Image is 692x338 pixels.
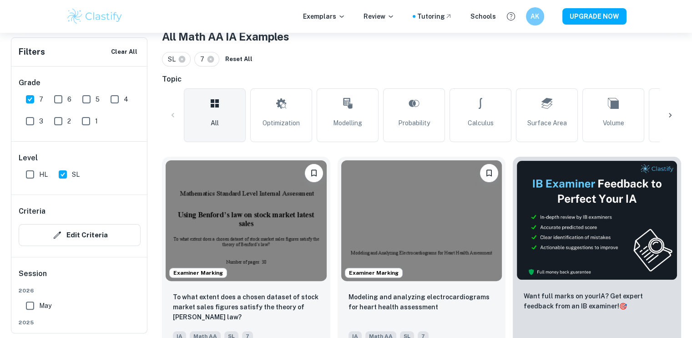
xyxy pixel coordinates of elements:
[72,169,80,179] span: SL
[19,46,45,58] h6: Filters
[305,164,323,182] button: Bookmark
[162,74,681,85] h6: Topic
[39,94,43,104] span: 7
[19,153,141,164] h6: Level
[417,11,452,21] a: Tutoring
[345,269,402,277] span: Examiner Marking
[168,54,180,64] span: SL
[96,94,100,104] span: 5
[223,52,255,66] button: Reset All
[480,164,498,182] button: Bookmark
[166,160,327,281] img: Math AA IA example thumbnail: To what extent does a chosen dataset of
[39,301,51,311] span: May
[19,224,141,246] button: Edit Criteria
[19,318,141,327] span: 2025
[19,206,45,217] h6: Criteria
[211,118,219,128] span: All
[39,116,43,126] span: 3
[19,268,141,287] h6: Session
[341,160,502,281] img: Math AA IA example thumbnail: Modeling and analyzing electrocardiogram
[503,9,519,24] button: Help and Feedback
[124,94,128,104] span: 4
[530,11,540,21] h6: AK
[349,292,495,312] p: Modeling and analyzing electrocardiograms for heart health assessment
[562,8,626,25] button: UPGRADE NOW
[603,118,624,128] span: Volume
[67,94,71,104] span: 6
[200,54,208,64] span: 7
[39,169,48,179] span: HL
[398,118,430,128] span: Probability
[19,287,141,295] span: 2026
[619,302,627,310] span: 🎯
[67,116,71,126] span: 2
[333,118,362,128] span: Modelling
[194,52,219,67] div: 7
[162,28,681,45] h1: All Math AA IA Examples
[66,7,124,26] img: Clastify logo
[470,11,496,21] a: Schools
[162,52,191,67] div: SL
[468,118,494,128] span: Calculus
[364,11,394,21] p: Review
[524,291,670,311] p: Want full marks on your IA ? Get expert feedback from an IB examiner!
[516,160,677,280] img: Thumbnail
[95,116,98,126] span: 1
[526,7,544,26] button: AK
[263,118,300,128] span: Optimization
[173,292,319,322] p: To what extent does a chosen dataset of stock market sales figures satisfy the theory of Benford’...
[527,118,567,128] span: Surface Area
[170,269,227,277] span: Examiner Marking
[19,77,141,88] h6: Grade
[109,45,140,59] button: Clear All
[303,11,345,21] p: Exemplars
